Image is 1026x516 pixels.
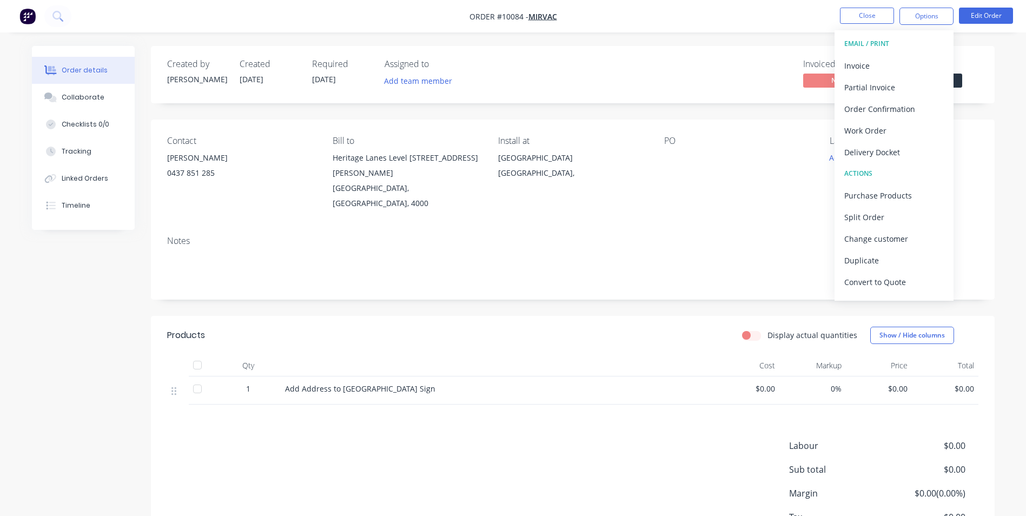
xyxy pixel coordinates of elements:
div: Linked Orders [62,174,108,183]
div: Partial Invoice [844,80,944,95]
button: Invoice [835,55,954,76]
div: Split Order [844,209,944,225]
div: Total [912,355,978,376]
button: Collaborate [32,84,135,111]
button: Convert to Quote [835,271,954,293]
button: Add team member [378,74,458,88]
span: $0.00 ( 0.00 %) [885,487,965,500]
button: EMAIL / PRINT [835,33,954,55]
div: PO [664,136,812,146]
div: Heritage Lanes Level [STREET_ADDRESS][PERSON_NAME][GEOGRAPHIC_DATA], [GEOGRAPHIC_DATA], 4000 [333,150,481,211]
div: Assigned to [385,59,493,69]
button: Order Confirmation [835,98,954,120]
span: 1 [246,383,250,394]
button: Split Order [835,206,954,228]
span: $0.00 [885,463,965,476]
img: Factory [19,8,36,24]
span: No [803,74,868,87]
button: Add labels [824,150,873,165]
div: [PERSON_NAME]0437 851 285 [167,150,315,185]
button: Archive [835,293,954,314]
div: Markup [779,355,846,376]
span: Order #10084 - [469,11,528,22]
button: Add team member [385,74,458,88]
button: Duplicate [835,249,954,271]
div: Bill to [333,136,481,146]
div: Timeline [62,201,90,210]
div: Required [312,59,372,69]
span: Add Address to [GEOGRAPHIC_DATA] Sign [285,383,435,394]
div: Purchase Products [844,188,944,203]
div: Heritage Lanes Level [STREET_ADDRESS][PERSON_NAME] [333,150,481,181]
button: Timeline [32,192,135,219]
div: Contact [167,136,315,146]
div: Archive [844,296,944,312]
label: Display actual quantities [767,329,857,341]
button: Work Order [835,120,954,141]
button: Show / Hide columns [870,327,954,344]
button: Options [899,8,954,25]
div: Delivery Docket [844,144,944,160]
button: Delivery Docket [835,141,954,163]
div: Work Order [844,123,944,138]
button: ACTIONS [835,163,954,184]
div: Collaborate [62,92,104,102]
div: [PERSON_NAME] [167,74,227,85]
div: Products [167,329,205,342]
button: Close [840,8,894,24]
div: Invoiced [803,59,884,69]
div: Notes [167,236,978,246]
div: EMAIL / PRINT [844,37,944,51]
div: [GEOGRAPHIC_DATA][GEOGRAPHIC_DATA], [498,150,646,185]
div: Labels [830,136,978,146]
div: Install at [498,136,646,146]
span: Labour [789,439,885,452]
button: Partial Invoice [835,76,954,98]
button: Purchase Products [835,184,954,206]
button: Checklists 0/0 [32,111,135,138]
div: Cost [713,355,780,376]
button: Change customer [835,228,954,249]
span: [DATE] [240,74,263,84]
div: Change customer [844,231,944,247]
div: [GEOGRAPHIC_DATA], [GEOGRAPHIC_DATA], 4000 [333,181,481,211]
div: Created by [167,59,227,69]
a: Mirvac [528,11,557,22]
iframe: Intercom live chat [989,479,1015,505]
button: Edit Order [959,8,1013,24]
span: $0.00 [718,383,776,394]
span: Sub total [789,463,885,476]
button: Order details [32,57,135,84]
div: Created [240,59,299,69]
span: Margin [789,487,885,500]
div: Order Confirmation [844,101,944,117]
span: 0% [784,383,842,394]
span: [DATE] [312,74,336,84]
div: Duplicate [844,253,944,268]
div: Checklists 0/0 [62,120,109,129]
div: [PERSON_NAME] [167,150,315,166]
button: Tracking [32,138,135,165]
span: $0.00 [850,383,908,394]
div: Tracking [62,147,91,156]
div: Price [846,355,912,376]
div: Order details [62,65,108,75]
div: [GEOGRAPHIC_DATA], [498,166,646,181]
div: Invoice [844,58,944,74]
div: [GEOGRAPHIC_DATA] [498,150,646,166]
span: $0.00 [885,439,965,452]
button: Linked Orders [32,165,135,192]
div: 0437 851 285 [167,166,315,181]
div: Convert to Quote [844,274,944,290]
span: $0.00 [916,383,974,394]
div: Qty [216,355,281,376]
div: ACTIONS [844,167,944,181]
